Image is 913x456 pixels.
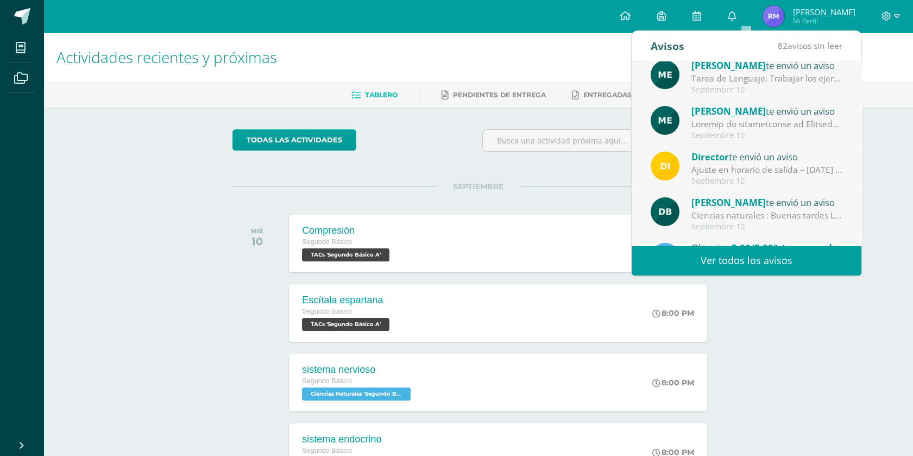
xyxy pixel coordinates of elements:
div: 8:00 PM [652,308,694,318]
span: Segundo Básico [302,447,352,454]
div: Septiembre 10 [691,85,842,95]
a: Ver todos los avisos [632,246,861,276]
span: Mi Perfil [792,16,855,26]
div: sistema endocrino [302,434,413,445]
div: Ajuste en horario de salida – 12 de septiembre : Estimados Padres de Familia, Debido a las activi... [691,164,842,176]
img: 2ce8b78723d74065a2fbc9da14b79a38.png [651,197,679,226]
a: todas las Actividades [232,129,356,151]
span: "sistema endocrino" [773,242,865,254]
span: [PERSON_NAME] [792,7,855,17]
span: avisos sin leer [778,40,842,52]
span: TACs 'Segundo Básico A' [302,318,389,331]
span: 82 [778,40,788,52]
div: Septiembre 10 [691,222,842,232]
span: Segundo Básico [302,377,352,385]
span: [PERSON_NAME] [691,196,766,209]
span: TACs 'Segundo Básico A' [302,248,389,261]
span: Pendientes de entrega [453,91,546,99]
span: Segundo Básico [302,238,352,246]
span: 5.00/5.00 [732,242,773,254]
div: te envió un aviso [691,104,842,118]
img: f0b35651ae50ff9c693c4cbd3f40c4bb.png [651,152,679,180]
div: Ciencias naturales : Buenas tardes Las imágenes de ovogénesis y espermatogénesis traerlas para el... [691,209,842,222]
div: te envió un aviso [691,195,842,209]
span: [PERSON_NAME] [691,105,766,117]
div: Tarea de Lenguaje: Trabajar los ejercicios de los documentos subidos en este espacio: Páginas 172... [691,72,842,85]
div: Avisos [651,31,684,61]
a: Pendientes de entrega [442,86,546,104]
div: 10 [251,235,263,248]
div: Compresión [302,225,392,236]
span: Tablero [365,91,398,99]
div: MIÉ [251,227,263,235]
span: SEPTIEMBRE [436,182,521,191]
input: Busca una actividad próxima aquí... [483,130,723,151]
a: Tablero [351,86,398,104]
div: Escítala espartana [302,295,392,306]
div: Obtuviste en [691,241,842,255]
img: e5228948b5b44bac6346f8a16405ae19.png [763,5,784,27]
div: sistema nervioso [302,364,413,376]
div: 8:00 PM [652,378,694,388]
span: [PERSON_NAME] [691,59,766,72]
img: e5319dee200a4f57f0a5ff00aaca67bb.png [651,60,679,89]
div: te envió un aviso [691,149,842,164]
div: Septiembre 10 [691,177,842,186]
div: Proceso de mejoramiento de Lenguaje y Lectura: Buenas tardes respetables padres de familia y estu... [691,118,842,130]
span: Ciencias Naturales 'Segundo Básico A' [302,388,411,401]
span: Director [691,151,729,163]
span: Actividades recientes y próximas [56,47,277,67]
div: te envió un aviso [691,58,842,72]
a: Entregadas [572,86,632,104]
div: Septiembre 10 [691,131,842,140]
span: Entregadas [583,91,632,99]
img: e5319dee200a4f57f0a5ff00aaca67bb.png [651,106,679,135]
span: Segundo Básico [302,308,352,315]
